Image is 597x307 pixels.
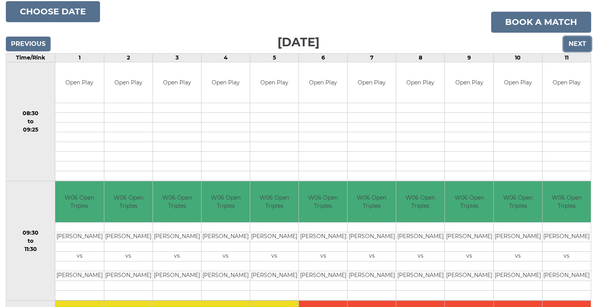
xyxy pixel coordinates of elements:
[202,232,250,242] td: [PERSON_NAME]
[250,62,298,103] td: Open Play
[494,181,542,222] td: W06 Open Triples
[494,232,542,242] td: [PERSON_NAME]
[299,181,347,222] td: W06 Open Triples
[250,53,298,62] td: 5
[6,53,55,62] td: Time/Rink
[55,271,104,281] td: [PERSON_NAME]
[104,181,153,222] td: W06 Open Triples
[445,232,493,242] td: [PERSON_NAME]
[55,232,104,242] td: [PERSON_NAME]
[153,53,201,62] td: 3
[491,12,591,33] a: Book a match
[396,53,445,62] td: 8
[104,53,153,62] td: 2
[299,232,347,242] td: [PERSON_NAME]
[250,251,298,261] td: vs
[445,251,493,261] td: vs
[348,251,396,261] td: vs
[55,62,104,103] td: Open Play
[445,181,493,222] td: W06 Open Triples
[6,181,55,301] td: 09:30 to 11:30
[299,62,347,103] td: Open Play
[299,271,347,281] td: [PERSON_NAME]
[348,271,396,281] td: [PERSON_NAME]
[543,271,591,281] td: [PERSON_NAME]
[396,62,444,103] td: Open Play
[104,232,153,242] td: [PERSON_NAME]
[494,271,542,281] td: [PERSON_NAME]
[250,271,298,281] td: [PERSON_NAME]
[202,271,250,281] td: [PERSON_NAME]
[104,271,153,281] td: [PERSON_NAME]
[250,232,298,242] td: [PERSON_NAME]
[396,232,444,242] td: [PERSON_NAME]
[202,62,250,103] td: Open Play
[396,251,444,261] td: vs
[543,232,591,242] td: [PERSON_NAME]
[6,62,55,181] td: 08:30 to 09:25
[543,62,591,103] td: Open Play
[348,181,396,222] td: W06 Open Triples
[396,271,444,281] td: [PERSON_NAME]
[543,181,591,222] td: W06 Open Triples
[543,251,591,261] td: vs
[104,251,153,261] td: vs
[55,53,104,62] td: 1
[153,181,201,222] td: W06 Open Triples
[202,181,250,222] td: W06 Open Triples
[445,271,493,281] td: [PERSON_NAME]
[202,251,250,261] td: vs
[396,181,444,222] td: W06 Open Triples
[104,62,153,103] td: Open Play
[153,62,201,103] td: Open Play
[542,53,591,62] td: 11
[299,251,347,261] td: vs
[153,251,201,261] td: vs
[494,251,542,261] td: vs
[494,62,542,103] td: Open Play
[55,181,104,222] td: W06 Open Triples
[55,251,104,261] td: vs
[445,53,493,62] td: 9
[445,62,493,103] td: Open Play
[153,232,201,242] td: [PERSON_NAME]
[299,53,348,62] td: 6
[201,53,250,62] td: 4
[250,181,298,222] td: W06 Open Triples
[6,1,100,22] button: Choose date
[348,62,396,103] td: Open Play
[348,232,396,242] td: [PERSON_NAME]
[493,53,542,62] td: 10
[153,271,201,281] td: [PERSON_NAME]
[348,53,396,62] td: 7
[6,37,51,51] input: Previous
[564,37,591,51] input: Next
